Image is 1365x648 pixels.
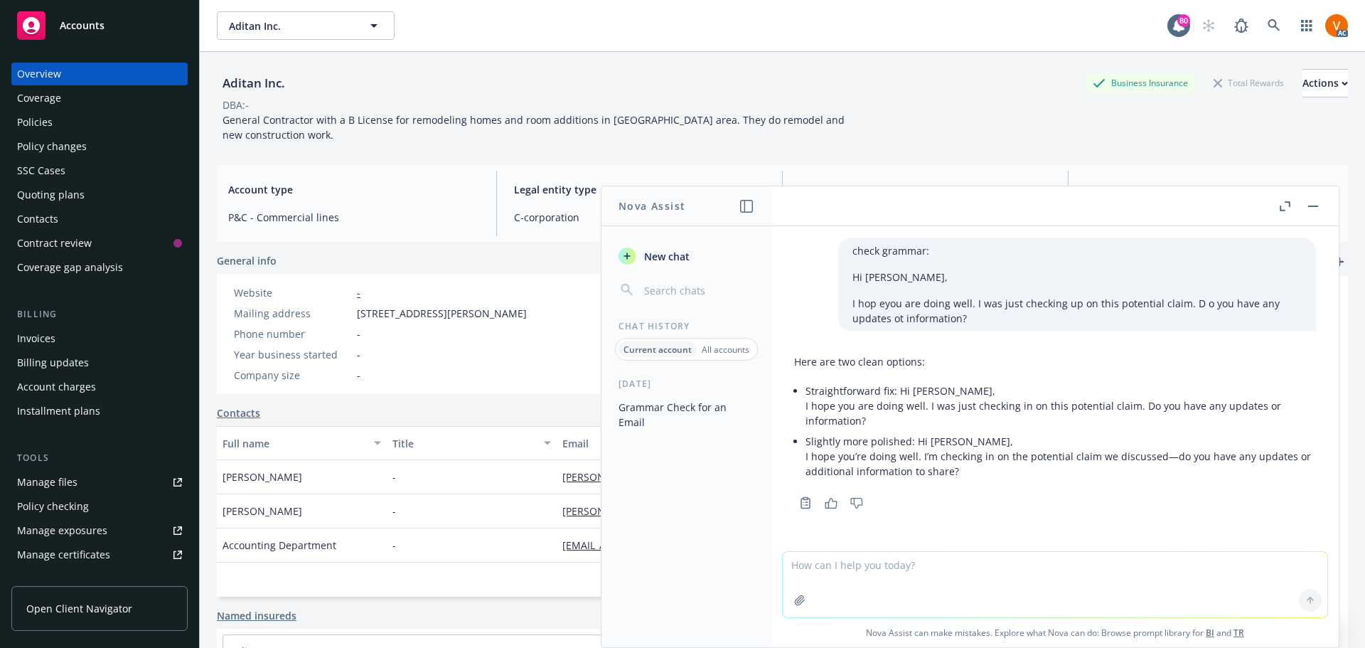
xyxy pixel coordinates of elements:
a: Manage certificates [11,543,188,566]
a: Contract review [11,232,188,255]
a: Contacts [11,208,188,230]
div: Total Rewards [1206,74,1291,92]
a: BI [1206,627,1214,639]
div: Policy changes [17,135,87,158]
p: All accounts [702,344,749,356]
span: Accounts [60,20,105,31]
a: Switch app [1292,11,1321,40]
div: Coverage [17,87,61,110]
div: Manage files [17,471,77,494]
span: - [392,469,396,484]
span: Open Client Navigator [26,601,132,616]
span: - [357,347,360,362]
a: [PERSON_NAME][EMAIL_ADDRESS][DOMAIN_NAME] [562,504,820,518]
button: Email [557,426,840,460]
p: Straightforward fix: Hi [PERSON_NAME], [805,383,1316,398]
a: Manage exposures [11,519,188,542]
a: SSC Cases [11,159,188,182]
a: Policies [11,111,188,134]
span: Legal entity type [514,182,765,197]
a: Contacts [217,405,260,420]
a: Coverage gap analysis [11,256,188,279]
button: Aditan Inc. [217,11,395,40]
img: photo [1325,14,1348,37]
span: Aditan Inc. [229,18,352,33]
div: Email [562,436,818,451]
a: Coverage [11,87,188,110]
button: Thumbs down [845,493,868,513]
a: Start snowing [1194,11,1223,40]
span: Account type [228,182,479,197]
div: 80 [1177,14,1190,27]
p: check grammar: [852,243,1302,258]
h1: Nova Assist [619,198,685,213]
div: [DATE] [601,378,771,390]
span: - [392,504,396,519]
a: [PERSON_NAME][EMAIL_ADDRESS][DOMAIN_NAME] [562,470,820,484]
a: - [357,286,360,299]
p: I hope you are doing well. I was just checking in on this potential claim. Do you have any update... [805,398,1316,428]
a: Accounts [11,6,188,46]
div: Policies [17,111,53,134]
div: Business Insurance [1086,74,1195,92]
a: Account charges [11,376,188,398]
a: Quoting plans [11,184,188,206]
span: Nova Assist can make mistakes. Explore what Nova can do: Browse prompt library for and [777,618,1333,647]
p: Here are two clean options: [794,354,1316,369]
button: New chat [613,243,760,269]
div: Account charges [17,376,96,398]
div: Website [234,285,351,300]
div: Overview [17,63,61,85]
a: Manage files [11,471,188,494]
span: [STREET_ADDRESS][PERSON_NAME] [357,306,527,321]
a: Overview [11,63,188,85]
a: Manage claims [11,568,188,590]
button: Actions [1302,69,1348,97]
div: Invoices [17,327,55,350]
a: [EMAIL_ADDRESS][DOMAIN_NAME] [562,538,740,552]
span: - [357,326,360,341]
span: [PERSON_NAME] [223,504,302,519]
span: Accounting Department [223,538,336,553]
div: Policy checking [17,495,89,518]
div: Phone number [234,326,351,341]
button: Title [387,426,557,460]
div: Full name [223,436,365,451]
div: Title [392,436,535,451]
input: Search chats [641,280,754,300]
div: Chat History [601,320,771,332]
div: Manage certificates [17,543,110,566]
div: Billing [11,307,188,322]
div: Contract review [17,232,92,255]
p: I hope you’re doing well. I’m checking in on the potential claim we discussed—do you have any upd... [805,449,1316,479]
span: P&C - Commercial lines [228,210,479,225]
a: Billing updates [11,351,188,374]
a: Installment plans [11,400,188,423]
div: Quoting plans [17,184,85,206]
a: TR [1233,627,1244,639]
div: Tools [11,451,188,465]
div: Mailing address [234,306,351,321]
span: - [357,368,360,383]
div: Installment plans [17,400,100,423]
div: Billing updates [17,351,89,374]
a: Report a Bug [1227,11,1256,40]
div: Year business started [234,347,351,362]
span: P&C estimated revenue [800,182,1051,197]
a: Policy checking [11,495,188,518]
p: Current account [623,344,692,356]
span: - [392,538,396,553]
div: SSC Cases [17,159,65,182]
div: Contacts [17,208,58,230]
div: Manage claims [17,568,89,590]
div: DBA: - [223,97,249,112]
span: C-corporation [514,210,765,225]
p: Slightly more polished: Hi [PERSON_NAME], [805,434,1316,449]
p: I hop eyou are doing well. I was just checking up on this potential claim. D o you have any updat... [852,296,1302,326]
a: Search [1260,11,1288,40]
div: Aditan Inc. [217,74,291,92]
span: Service team [1086,182,1337,197]
a: Named insureds [217,608,296,623]
button: Grammar Check for an Email [613,395,760,434]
